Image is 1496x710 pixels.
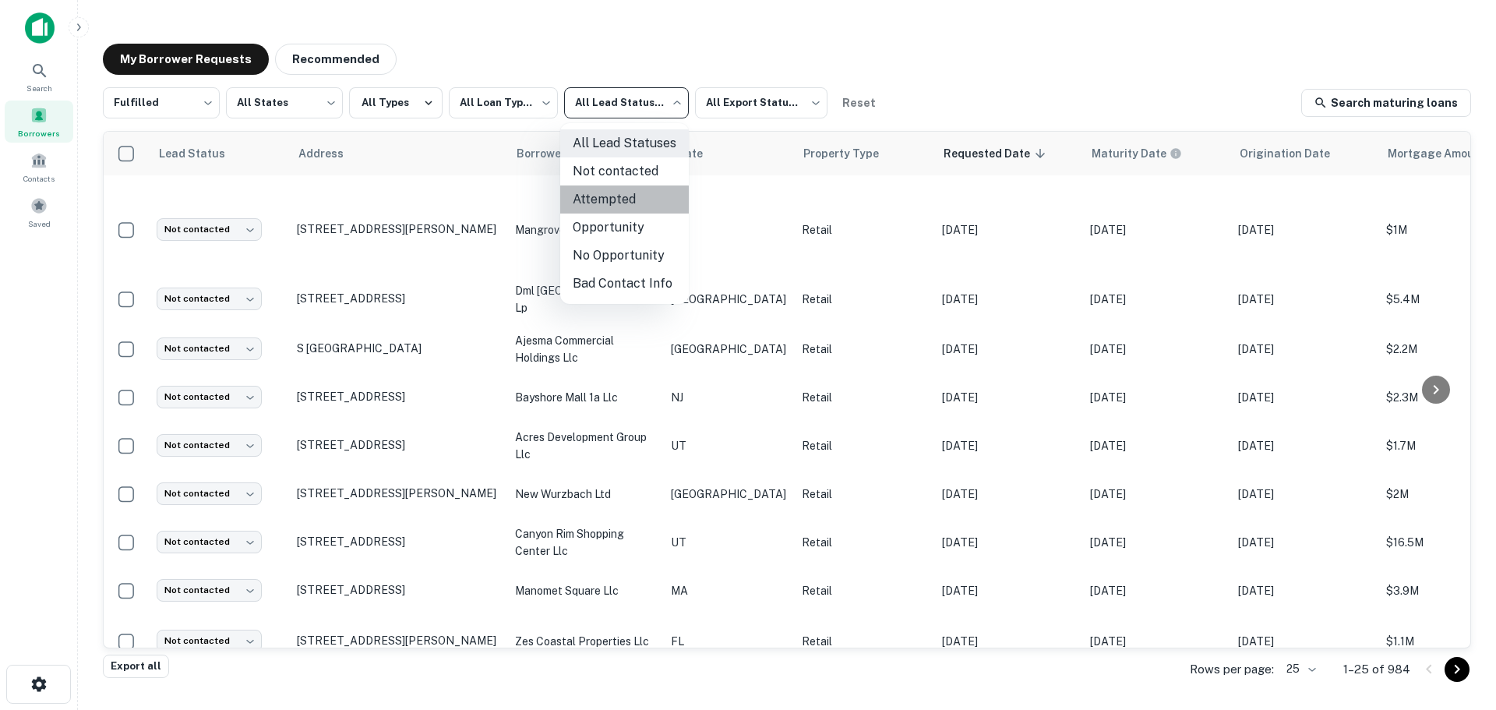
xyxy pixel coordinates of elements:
li: No Opportunity [560,242,689,270]
li: Bad Contact Info [560,270,689,298]
iframe: Chat Widget [1418,585,1496,660]
li: All Lead Statuses [560,129,689,157]
li: Attempted [560,185,689,214]
li: Not contacted [560,157,689,185]
li: Opportunity [560,214,689,242]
